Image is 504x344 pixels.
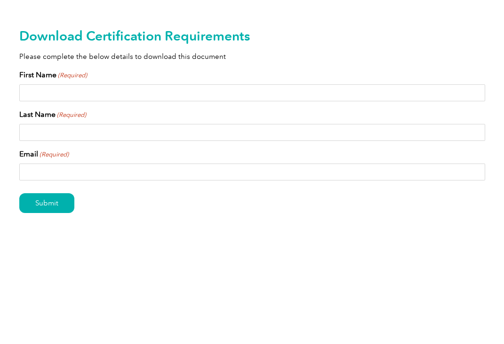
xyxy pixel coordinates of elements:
[19,51,485,62] p: Please complete the below details to download this document
[19,193,74,213] input: Submit
[19,109,86,120] label: Last Name
[39,150,69,159] span: (Required)
[56,110,86,120] span: (Required)
[19,28,485,43] h2: Download Certification Requirements
[57,71,87,80] span: (Required)
[19,148,69,160] label: Email
[19,69,87,81] label: First Name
